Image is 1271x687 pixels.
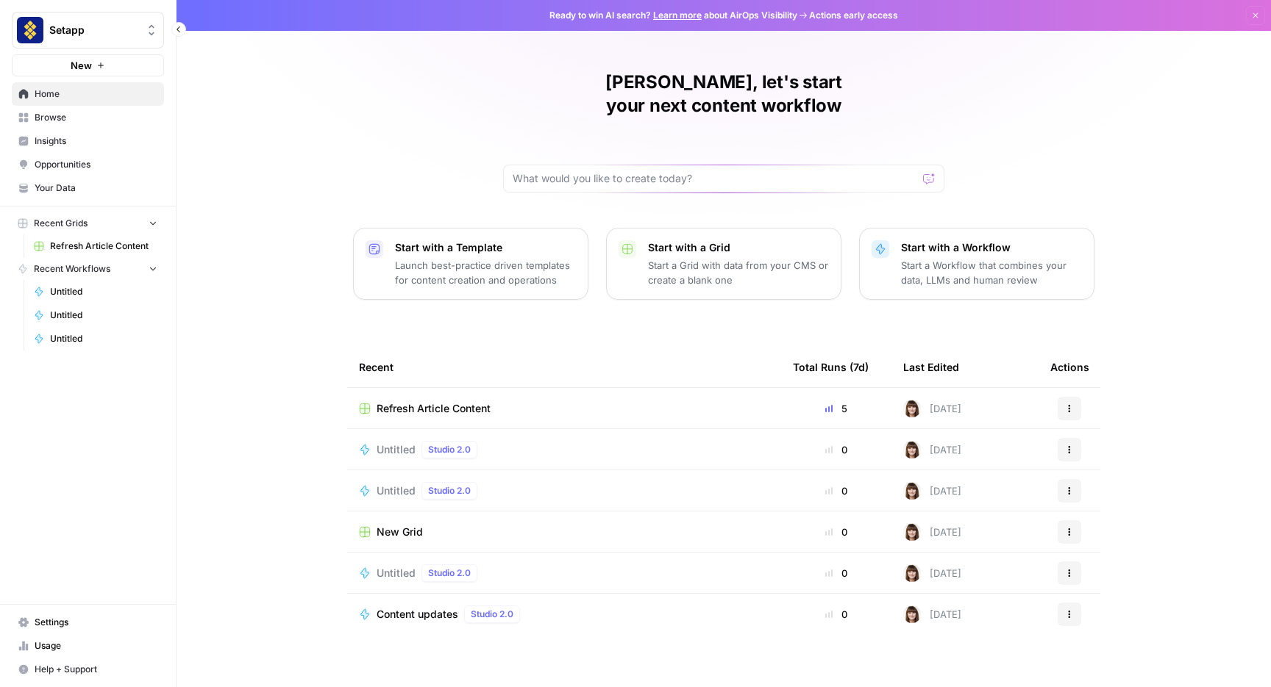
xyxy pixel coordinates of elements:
button: Help + Support [12,658,164,681]
div: [DATE] [903,441,961,458]
div: 0 [793,483,880,498]
span: Recent Grids [34,217,88,230]
span: Content updates [377,607,458,622]
img: 70fc8mj4qgyjsdfq8qvdr20xxcub [903,564,921,582]
span: Untitled [377,566,416,580]
a: Usage [12,634,164,658]
button: Start with a TemplateLaunch best-practice driven templates for content creation and operations [353,228,588,300]
a: Your Data [12,176,164,200]
p: Start with a Workflow [901,240,1082,255]
span: Browse [35,111,157,124]
span: Your Data [35,181,157,195]
span: New [71,58,92,73]
a: Opportunities [12,153,164,176]
span: Refresh Article Content [377,401,491,416]
button: Recent Workflows [12,258,164,280]
p: Start a Workflow that combines your data, LLMs and human review [901,258,1082,287]
img: 70fc8mj4qgyjsdfq8qvdr20xxcub [903,523,921,541]
h1: [PERSON_NAME], let's start your next content workflow [503,71,944,118]
div: [DATE] [903,605,961,623]
a: UntitledStudio 2.0 [359,441,769,458]
span: Usage [35,639,157,652]
img: Setapp Logo [17,17,43,43]
div: [DATE] [903,400,961,417]
span: Settings [35,616,157,629]
div: Last Edited [903,347,959,387]
div: Actions [1050,347,1089,387]
div: Total Runs (7d) [793,347,869,387]
a: Refresh Article Content [359,401,769,416]
span: Actions early access [809,9,898,22]
img: 70fc8mj4qgyjsdfq8qvdr20xxcub [903,605,921,623]
span: Studio 2.0 [428,443,471,456]
div: 5 [793,401,880,416]
a: UntitledStudio 2.0 [359,564,769,582]
button: Start with a GridStart a Grid with data from your CMS or create a blank one [606,228,841,300]
img: 70fc8mj4qgyjsdfq8qvdr20xxcub [903,400,921,417]
a: Refresh Article Content [27,234,164,258]
a: New Grid [359,525,769,539]
span: New Grid [377,525,423,539]
div: 0 [793,566,880,580]
p: Start with a Grid [648,240,829,255]
span: Studio 2.0 [428,566,471,580]
div: [DATE] [903,523,961,541]
button: New [12,54,164,76]
div: [DATE] [903,564,961,582]
p: Launch best-practice driven templates for content creation and operations [395,258,576,287]
span: Opportunities [35,158,157,171]
a: Settings [12,611,164,634]
span: Home [35,87,157,101]
span: Insights [35,134,157,148]
button: Start with a WorkflowStart a Workflow that combines your data, LLMs and human review [859,228,1094,300]
div: 0 [793,607,880,622]
span: Refresh Article Content [50,240,157,253]
p: Start with a Template [395,240,576,255]
span: Setapp [49,23,138,37]
span: Ready to win AI search? about AirOps Visibility [549,9,797,22]
div: Recent [359,347,769,387]
img: 70fc8mj4qgyjsdfq8qvdr20xxcub [903,441,921,458]
span: Studio 2.0 [428,484,471,497]
span: Untitled [377,442,416,457]
span: Recent Workflows [34,262,110,276]
span: Untitled [377,483,416,498]
span: Untitled [50,309,157,322]
a: Browse [12,106,164,129]
div: 0 [793,525,880,539]
span: Help + Support [35,663,157,676]
a: UntitledStudio 2.0 [359,482,769,500]
button: Workspace: Setapp [12,12,164,48]
a: Learn more [653,10,702,21]
a: Content updatesStudio 2.0 [359,605,769,623]
div: 0 [793,442,880,457]
span: Studio 2.0 [471,608,513,621]
p: Start a Grid with data from your CMS or create a blank one [648,258,829,287]
span: Untitled [50,285,157,298]
a: Untitled [27,327,164,350]
a: Insights [12,129,164,153]
button: Recent Grids [12,212,164,234]
span: Untitled [50,332,157,345]
img: 70fc8mj4qgyjsdfq8qvdr20xxcub [903,482,921,500]
a: Untitled [27,303,164,327]
div: [DATE] [903,482,961,500]
a: Untitled [27,280,164,303]
a: Home [12,82,164,106]
input: What would you like to create today? [513,171,917,186]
